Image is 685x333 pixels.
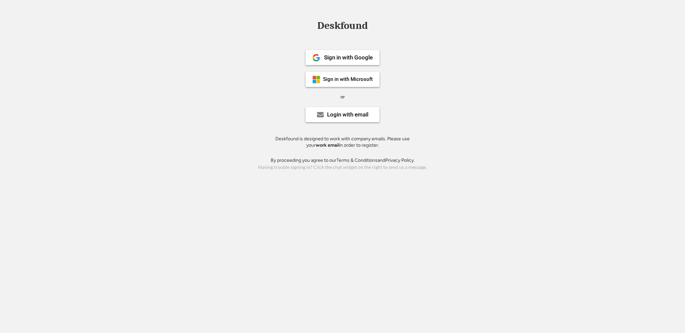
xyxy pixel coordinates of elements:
div: Deskfound [314,20,371,31]
img: ms-symbollockup_mssymbol_19.png [312,76,320,84]
a: Privacy Policy. [385,157,415,163]
div: By proceeding you agree to our and [271,157,415,164]
div: Login with email [327,112,368,117]
div: Sign in with Microsoft [323,77,373,82]
div: Sign in with Google [324,55,373,60]
strong: work email [316,142,339,148]
div: or [340,94,345,100]
img: 1024px-Google__G__Logo.svg.png [312,54,320,62]
div: Deskfound is designed to work with company emails. Please use your in order to register. [267,136,418,149]
a: Terms & Conditions [336,157,377,163]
